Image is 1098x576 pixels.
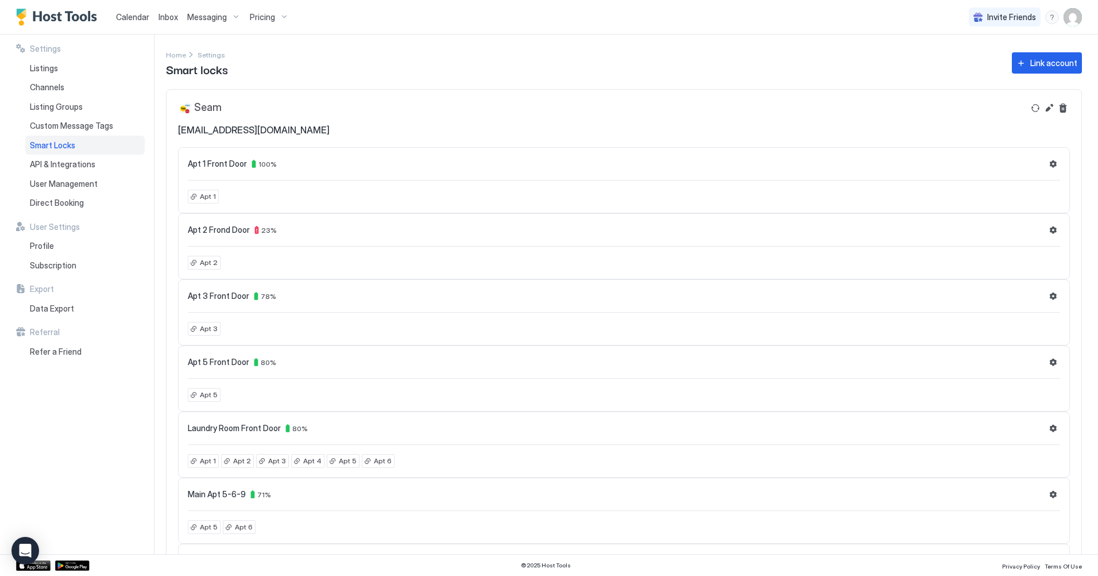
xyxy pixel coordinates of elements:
button: Refresh [1029,101,1042,115]
div: Breadcrumb [198,48,225,60]
span: Listings [30,63,58,74]
span: Laundry Room Front Door [188,423,281,433]
span: Apt 5 [339,456,357,466]
div: menu [1045,10,1059,24]
span: Apt 2 [200,258,218,268]
span: Subscription [30,260,76,271]
span: Data Export [30,304,74,314]
button: Settings [1046,554,1060,567]
span: Refer a Friend [30,347,82,357]
span: Inbox [158,12,178,22]
span: Apt 1 [200,191,216,202]
a: Privacy Policy [1002,559,1040,571]
span: Direct Booking [30,198,84,208]
div: Open Intercom Messenger [11,537,39,565]
a: Listings [25,59,145,78]
a: API & Integrations [25,155,145,174]
span: Calendar [116,12,149,22]
span: Apt 2 Frond Door [188,225,250,235]
a: User Management [25,174,145,194]
span: 80 % [292,424,308,433]
span: 71 % [257,490,271,499]
span: 78 % [261,292,276,301]
a: Custom Message Tags [25,116,145,136]
button: Settings [1046,223,1060,237]
a: Settings [198,48,225,60]
a: Profile [25,236,145,256]
button: Delete [1056,101,1070,115]
span: Channels [30,82,64,93]
span: Settings [198,51,225,59]
span: 80 % [261,358,276,367]
span: Profile [30,241,54,251]
div: User profile [1064,8,1082,26]
a: Terms Of Use [1045,559,1082,571]
span: Apt 1 Front Door [188,159,247,169]
button: Settings [1046,157,1060,171]
a: Home [166,48,186,60]
span: Pricing [250,12,275,22]
span: Privacy Policy [1002,563,1040,570]
a: Host Tools Logo [16,9,102,26]
span: Apt 3 [200,324,218,334]
span: Messaging [187,12,227,22]
span: Apt 4 [303,456,322,466]
span: User Management [30,179,98,189]
div: Breadcrumb [166,48,186,60]
span: Main Apt 5-6-9 [188,489,246,500]
span: Smart Locks [30,140,75,151]
button: Settings [1046,355,1060,369]
a: Data Export [25,299,145,318]
span: Apt 1 [200,456,216,466]
span: Apt 5 Front Door [188,357,249,367]
span: Custom Message Tags [30,121,113,131]
a: Refer a Friend [25,342,145,362]
span: Settings [30,44,61,54]
span: Apt 6 [235,522,253,532]
a: App Store [16,560,51,571]
span: Apt 6 [374,456,392,466]
span: Listing Groups [30,102,83,112]
span: [EMAIL_ADDRESS][DOMAIN_NAME] [178,124,330,136]
a: Subscription [25,256,145,275]
button: Link account [1012,52,1082,74]
span: API & Integrations [30,159,95,170]
span: Apt 2 [233,456,251,466]
button: Settings [1046,487,1060,501]
div: Link account [1030,57,1077,69]
a: Channels [25,78,145,97]
span: Invite Friends [987,12,1036,22]
span: Apt 3 Front Door [188,291,249,301]
span: © 2025 Host Tools [521,562,571,569]
button: Settings [1046,289,1060,303]
a: Calendar [116,11,149,23]
a: Inbox [158,11,178,23]
a: Smart Locks [25,136,145,155]
button: Edit [1042,101,1056,115]
span: User Settings [30,222,80,232]
span: Export [30,284,54,294]
span: 100 % [258,160,277,168]
span: Apt 5 [200,522,218,532]
a: Google Play Store [55,560,90,571]
span: Apt 3 [268,456,286,466]
span: 23 % [261,226,277,235]
a: Listing Groups [25,97,145,117]
span: Apt 5 [200,390,218,400]
span: Smart locks [166,60,228,78]
span: Terms Of Use [1045,563,1082,570]
span: Referral [30,327,60,337]
span: Home [166,51,186,59]
a: Direct Booking [25,193,145,213]
button: Settings [1046,421,1060,435]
